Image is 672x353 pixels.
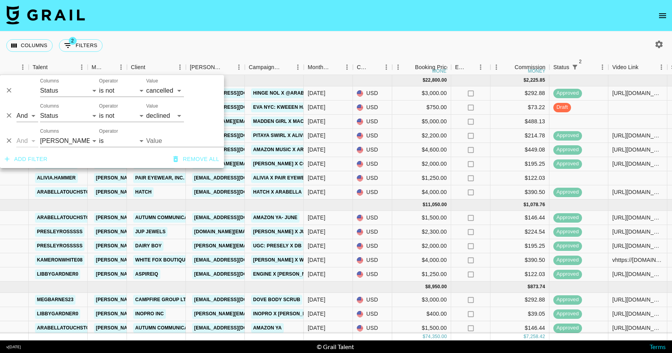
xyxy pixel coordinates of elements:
[245,60,304,75] div: Campaign (Type)
[251,131,310,141] a: Pitaya Swirl x Alivia
[308,89,325,97] div: Aug '25
[76,61,88,73] button: Menu
[281,62,292,73] button: Sort
[553,160,582,168] span: approved
[251,323,284,333] a: Amazon YA
[553,296,582,304] span: approved
[133,213,215,223] a: Autumn Communications LLC
[17,135,38,147] select: Logic operator
[35,187,98,197] a: arabellatouchstone
[392,86,451,101] div: $3,000.00
[6,39,53,52] button: Select columns
[94,269,222,279] a: [PERSON_NAME][EMAIL_ADDRESS][DOMAIN_NAME]
[174,61,186,73] button: Menu
[612,256,663,264] div: vhttps://www.instagram.com/reel/DMQO_2hsTwd/?igsh=MjY1ZTk0aGNsdG4=
[650,343,666,350] a: Terms
[422,77,425,84] div: $
[251,187,304,197] a: Hatch x Arabella
[553,90,582,97] span: approved
[308,256,325,264] div: Jul '25
[392,267,451,282] div: $1,250.00
[612,60,639,75] div: Video Link
[523,77,526,84] div: $
[553,188,582,196] span: approved
[308,228,325,236] div: Jul '25
[353,60,392,75] div: Currency
[425,77,447,84] div: 22,800.00
[357,60,369,75] div: Currency
[190,60,222,75] div: [PERSON_NAME]
[639,62,650,73] button: Sort
[549,60,608,75] div: Status
[514,60,545,75] div: Commission
[490,307,549,321] div: $39.05
[35,173,78,183] a: alivia.hammer
[422,333,425,340] div: $
[569,62,580,73] button: Show filters
[530,283,545,290] div: 873.74
[428,283,447,290] div: 8,950.00
[308,117,325,125] div: Aug '25
[528,283,531,290] div: $
[92,60,104,75] div: Manager
[192,102,280,112] a: [EMAIL_ADDRESS][DOMAIN_NAME]
[353,321,392,335] div: USD
[490,225,549,239] div: $224.54
[308,146,325,154] div: Aug '25
[40,128,59,135] label: Columns
[133,309,166,319] a: Inopro Inc
[392,321,451,335] div: $1,500.00
[133,255,191,265] a: White Fox Boutique
[392,129,451,143] div: $2,200.00
[6,344,21,349] div: v [DATE]
[2,152,51,166] button: Add filter
[330,62,341,73] button: Sort
[308,214,325,221] div: Jul '25
[308,188,325,196] div: Aug '25
[251,102,373,112] a: Eva NYC: Kweeen Hair & Body Glitter Spray
[490,239,549,253] div: $195.25
[133,241,163,251] a: Dairy Boy
[35,323,98,333] a: arabellatouchstone
[425,201,447,208] div: 11,050.00
[222,62,233,73] button: Sort
[392,61,404,73] button: Menu
[553,242,582,250] span: approved
[553,132,582,139] span: approved
[380,61,392,73] button: Menu
[353,225,392,239] div: USD
[251,241,303,251] a: UGC: Presely x DB
[99,78,118,84] label: Operator
[612,228,663,236] div: https://www.instagram.com/p/DLaLy1IsxmE/?img_index=1
[192,187,280,197] a: [EMAIL_ADDRESS][DOMAIN_NAME]
[392,101,451,115] div: $750.00
[353,115,392,129] div: USD
[127,60,186,75] div: Client
[475,61,487,73] button: Menu
[17,110,38,122] select: Logic operator
[553,310,582,318] span: approved
[612,242,663,250] div: https://www.instagram.com/p/DLIE69RsNai/?img_index=1
[251,88,352,98] a: Hinge NOL x @Arabellatouchstone
[146,103,158,110] label: Value
[29,60,88,75] div: Talent
[170,152,222,166] button: Remove all
[192,323,280,333] a: [EMAIL_ADDRESS][DOMAIN_NAME]
[353,101,392,115] div: USD
[392,293,451,307] div: $3,000.00
[308,324,325,332] div: Jun '25
[490,253,549,267] div: $390.50
[308,242,325,250] div: Jul '25
[94,295,222,305] a: [PERSON_NAME][EMAIL_ADDRESS][DOMAIN_NAME]
[523,333,526,340] div: $
[553,146,582,154] span: approved
[466,62,477,73] button: Sort
[35,269,80,279] a: libbygardner0
[612,89,663,97] div: https://www.tiktok.com/@arabellatouchstone/video/7535593190678596894?_t=ZP-8yf6FHlv3kc&_r=1
[133,295,191,305] a: Campfire Group LTD
[308,270,325,278] div: Jul '25
[526,201,545,208] div: 1,078.76
[404,62,415,73] button: Sort
[192,227,319,237] a: [DOMAIN_NAME][EMAIL_ADDRESS][DOMAIN_NAME]
[251,159,339,169] a: [PERSON_NAME] x Color Street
